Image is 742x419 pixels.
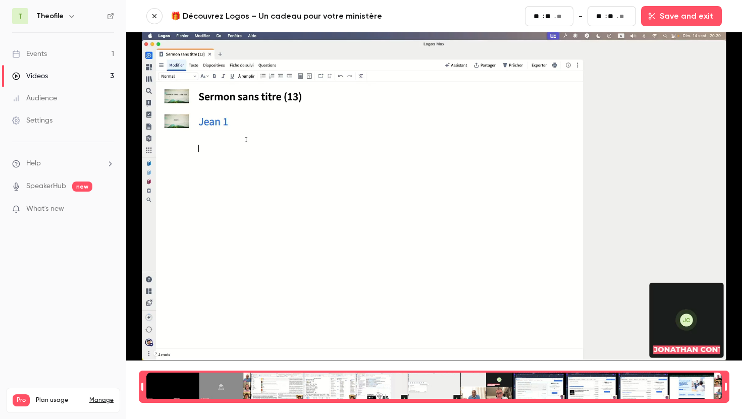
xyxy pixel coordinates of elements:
[543,11,544,22] span: :
[36,396,83,404] span: Plan usage
[617,11,618,22] span: .
[146,373,722,401] div: Time range selector
[12,158,114,169] li: help-dropdown-opener
[126,32,742,361] section: Video player
[72,182,92,192] span: new
[596,11,604,22] input: minutes
[525,6,573,26] fieldset: 00:00.00
[102,205,114,214] iframe: Noticeable Trigger
[619,11,627,22] input: milliseconds
[12,93,57,103] div: Audience
[608,11,616,22] input: seconds
[171,10,413,22] a: 🎁 Découvrez Logos – Un cadeau pour votre ministère
[554,11,556,22] span: .
[545,11,553,22] input: seconds
[26,204,64,214] span: What's new
[722,372,729,402] div: Time range seconds end time
[641,6,722,26] button: Save and exit
[36,11,64,21] h6: Theofile
[139,372,146,402] div: Time range seconds start time
[26,181,66,192] a: SpeakerHub
[12,115,52,126] div: Settings
[588,6,636,26] fieldset: 55:37.77
[18,11,23,22] span: T
[557,11,565,22] input: milliseconds
[89,396,114,404] a: Manage
[12,49,47,59] div: Events
[12,71,48,81] div: Videos
[605,11,607,22] span: :
[578,10,582,22] span: -
[534,11,542,22] input: minutes
[13,394,30,406] span: Pro
[26,158,41,169] span: Help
